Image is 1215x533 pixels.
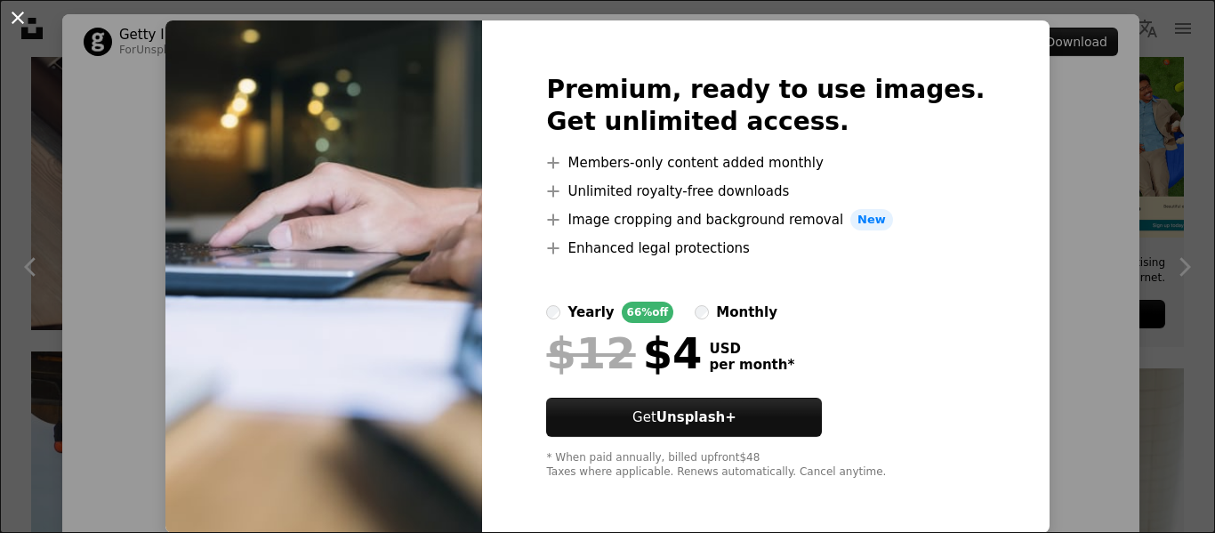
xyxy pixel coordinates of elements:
input: monthly [695,305,709,319]
h2: Premium, ready to use images. Get unlimited access. [546,74,985,138]
button: GetUnsplash+ [546,398,822,437]
div: $4 [546,330,702,376]
li: Members-only content added monthly [546,152,985,174]
li: Image cropping and background removal [546,209,985,230]
div: yearly [567,302,614,323]
span: per month * [709,357,794,373]
div: monthly [716,302,777,323]
div: * When paid annually, billed upfront $48 Taxes where applicable. Renews automatically. Cancel any... [546,451,985,480]
span: New [850,209,893,230]
img: premium_photo-1661306473543-8288c33d13ff [165,20,482,533]
input: yearly66%off [546,305,560,319]
li: Enhanced legal protections [546,238,985,259]
span: $12 [546,330,635,376]
strong: Unsplash+ [656,409,736,425]
div: 66% off [622,302,674,323]
li: Unlimited royalty-free downloads [546,181,985,202]
span: USD [709,341,794,357]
